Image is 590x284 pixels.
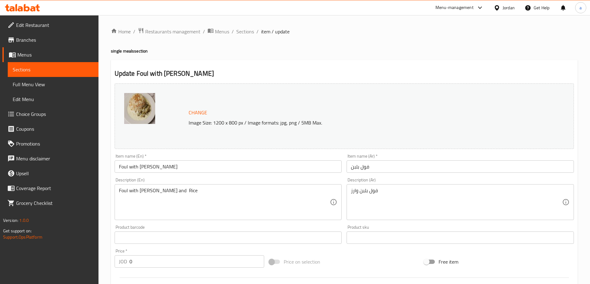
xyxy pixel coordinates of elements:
[145,28,200,35] span: Restaurants management
[2,32,98,47] a: Branches
[16,155,94,162] span: Menu disclaimer
[2,121,98,136] a: Coupons
[13,66,94,73] span: Sections
[256,28,259,35] li: /
[8,92,98,107] a: Edit Menu
[111,28,131,35] a: Home
[3,216,18,224] span: Version:
[186,106,210,119] button: Change
[16,199,94,207] span: Grocery Checklist
[347,160,574,173] input: Enter name Ar
[115,231,342,244] input: Please enter product barcode
[3,233,42,241] a: Support.OpsPlatform
[111,48,578,54] h4: single meals section
[2,181,98,196] a: Coverage Report
[133,28,135,35] li: /
[8,62,98,77] a: Sections
[503,4,515,11] div: Jordan
[2,196,98,210] a: Grocery Checklist
[284,258,320,265] span: Price on selection
[2,47,98,62] a: Menus
[8,77,98,92] a: Full Menu View
[3,227,32,235] span: Get support on:
[579,4,582,11] span: a
[189,108,207,117] span: Change
[16,36,94,44] span: Branches
[2,136,98,151] a: Promotions
[351,188,562,217] textarea: فول بلبن وارز
[439,258,458,265] span: Free item
[138,28,200,36] a: Restaurants management
[119,188,330,217] textarea: Foul with [PERSON_NAME] and Rice
[16,184,94,192] span: Coverage Report
[347,231,574,244] input: Please enter product sku
[16,110,94,118] span: Choice Groups
[208,28,229,36] a: Menus
[2,18,98,32] a: Edit Restaurant
[17,51,94,58] span: Menus
[215,28,229,35] span: Menus
[435,4,474,11] div: Menu-management
[115,69,574,78] h2: Update Foul with [PERSON_NAME]
[2,107,98,121] a: Choice Groups
[124,93,155,124] img: %D9%81%D9%88%D9%84_%D8%A8%D9%84%D8%A8%D9%86638040654428581359.jpg
[16,125,94,133] span: Coupons
[115,160,342,173] input: Enter name En
[129,255,264,268] input: Please enter price
[13,95,94,103] span: Edit Menu
[261,28,290,35] span: item / update
[16,140,94,147] span: Promotions
[2,166,98,181] a: Upsell
[111,28,578,36] nav: breadcrumb
[236,28,254,35] a: Sections
[13,81,94,88] span: Full Menu View
[119,258,127,265] p: JOD
[203,28,205,35] li: /
[16,170,94,177] span: Upsell
[16,21,94,29] span: Edit Restaurant
[232,28,234,35] li: /
[2,151,98,166] a: Menu disclaimer
[186,119,516,126] p: Image Size: 1200 x 800 px / Image formats: jpg, png / 5MB Max.
[19,216,29,224] span: 1.0.0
